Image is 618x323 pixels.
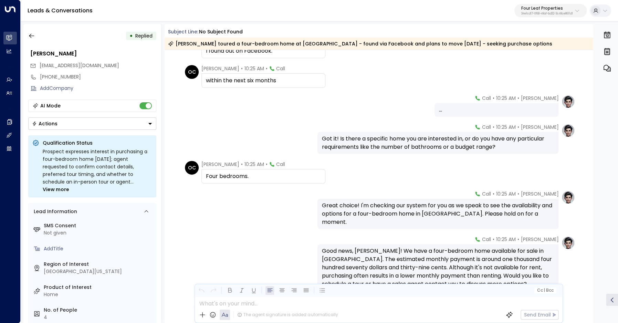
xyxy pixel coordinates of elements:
div: Got it! Is there a specific home you are interested in, or do you have any particular requirement... [322,135,554,151]
span: [PERSON_NAME] [521,124,558,131]
p: 34e1cd17-0f68-49af-bd32-3c48ce8611d1 [521,12,573,15]
label: SMS Consent [44,222,154,229]
div: Actions [32,121,57,127]
div: Four bedrooms. [206,172,321,180]
span: 10:25 AM [244,161,264,168]
p: Qualification Status [43,139,152,146]
span: 10:25 AM [496,236,515,243]
div: ... [439,106,554,114]
span: View more [43,186,69,193]
div: AddCompany [40,85,156,92]
span: Replied [135,32,153,39]
span: Cc Bcc [537,288,554,293]
div: Home [44,291,154,298]
span: [PERSON_NAME] [201,161,239,168]
div: [PERSON_NAME] toured a four-bedroom home at [GEOGRAPHIC_DATA] - found via Facebook and plans to m... [168,40,552,47]
span: • [241,65,243,72]
span: [PERSON_NAME] [521,190,558,197]
div: Good news, [PERSON_NAME]! We have a four-bedroom home available for sale in [GEOGRAPHIC_DATA]. Th... [322,247,554,288]
div: I found out on Facebook. [206,47,321,55]
div: OC [185,161,199,175]
label: No. of People [44,306,154,314]
span: • [266,161,268,168]
div: Lead Information [31,208,77,215]
span: • [492,124,494,131]
span: Call [276,65,285,72]
div: [GEOGRAPHIC_DATA][US_STATE] [44,268,154,275]
div: OC [185,65,199,79]
div: 4 [44,314,154,321]
span: Call [276,161,285,168]
img: profile-logo.png [561,124,575,137]
span: • [517,236,519,243]
span: Call [482,124,491,131]
img: profile-logo.png [561,236,575,250]
div: Not given [44,229,154,237]
span: • [517,95,519,102]
span: 10:25 AM [496,95,515,102]
button: Undo [197,286,206,295]
div: within the next six months [206,76,321,85]
span: [PERSON_NAME] [201,65,239,72]
span: • [241,161,243,168]
span: • [517,124,519,131]
div: Button group with a nested menu [28,117,156,130]
button: Redo [209,286,218,295]
img: profile-logo.png [561,190,575,204]
span: | [544,288,545,293]
p: Four Leaf Properties [521,6,573,10]
span: [EMAIL_ADDRESS][DOMAIN_NAME] [40,62,119,69]
span: • [492,190,494,197]
div: No subject found [199,28,243,35]
button: Four Leaf Properties34e1cd17-0f68-49af-bd32-3c48ce8611d1 [514,4,587,17]
div: • [129,30,133,42]
div: Prospect expresses interest in purchasing a four-bedroom home [DATE]; agent requested to confirm ... [43,148,152,193]
span: • [492,95,494,102]
span: Call [482,190,491,197]
div: AI Mode [40,102,61,109]
span: Call [482,236,491,243]
img: profile-logo.png [561,95,575,108]
div: [PHONE_NUMBER] [40,73,156,81]
span: • [266,65,268,72]
span: [PERSON_NAME] [521,95,558,102]
a: Leads & Conversations [28,7,93,14]
span: 10:25 AM [244,65,264,72]
button: Cc|Bcc [534,287,556,294]
span: Call [482,95,491,102]
span: 10:25 AM [496,190,515,197]
div: [PERSON_NAME] [30,50,156,58]
span: Subject Line: [168,28,198,35]
span: 10:25 AM [496,124,515,131]
span: [PERSON_NAME] [521,236,558,243]
span: • [517,190,519,197]
span: • [492,236,494,243]
label: Region of Interest [44,261,154,268]
div: AddTitle [44,245,154,252]
div: The agent signature is added automatically [237,312,338,318]
div: Great choice! I'm checking our system for you as we speak to see the availability and options for... [322,201,554,226]
span: djotto1055@gmail.com [40,62,119,69]
label: Product of Interest [44,284,154,291]
button: Actions [28,117,156,130]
